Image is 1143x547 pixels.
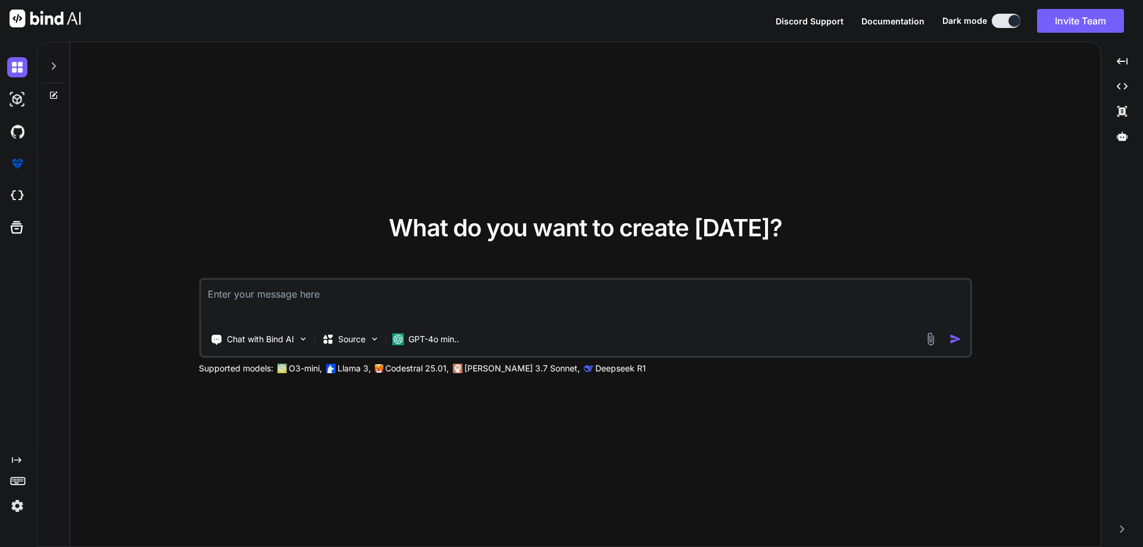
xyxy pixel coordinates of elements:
img: premium [7,154,27,174]
img: Bind AI [10,10,81,27]
img: Mistral-AI [374,364,383,373]
img: Llama2 [326,364,335,373]
img: Pick Tools [298,334,308,344]
img: Pick Models [369,334,379,344]
p: Chat with Bind AI [227,333,294,345]
p: Llama 3, [338,362,371,374]
img: icon [950,333,962,345]
span: Dark mode [942,15,987,27]
span: Documentation [861,16,925,26]
span: Discord Support [776,16,844,26]
img: claude [452,364,462,373]
p: Deepseek R1 [595,362,646,374]
img: cloudideIcon [7,186,27,206]
p: [PERSON_NAME] 3.7 Sonnet, [464,362,580,374]
button: Discord Support [776,15,844,27]
img: GPT-4o mini [392,333,404,345]
span: What do you want to create [DATE]? [389,213,782,242]
img: GPT-4 [277,364,286,373]
p: Source [338,333,366,345]
img: darkChat [7,57,27,77]
p: Supported models: [199,362,273,374]
img: darkAi-studio [7,89,27,110]
img: attachment [924,332,938,346]
img: claude [583,364,593,373]
img: settings [7,496,27,516]
p: Codestral 25.01, [385,362,449,374]
p: O3-mini, [289,362,322,374]
button: Documentation [861,15,925,27]
button: Invite Team [1037,9,1124,33]
p: GPT-4o min.. [408,333,459,345]
img: githubDark [7,121,27,142]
